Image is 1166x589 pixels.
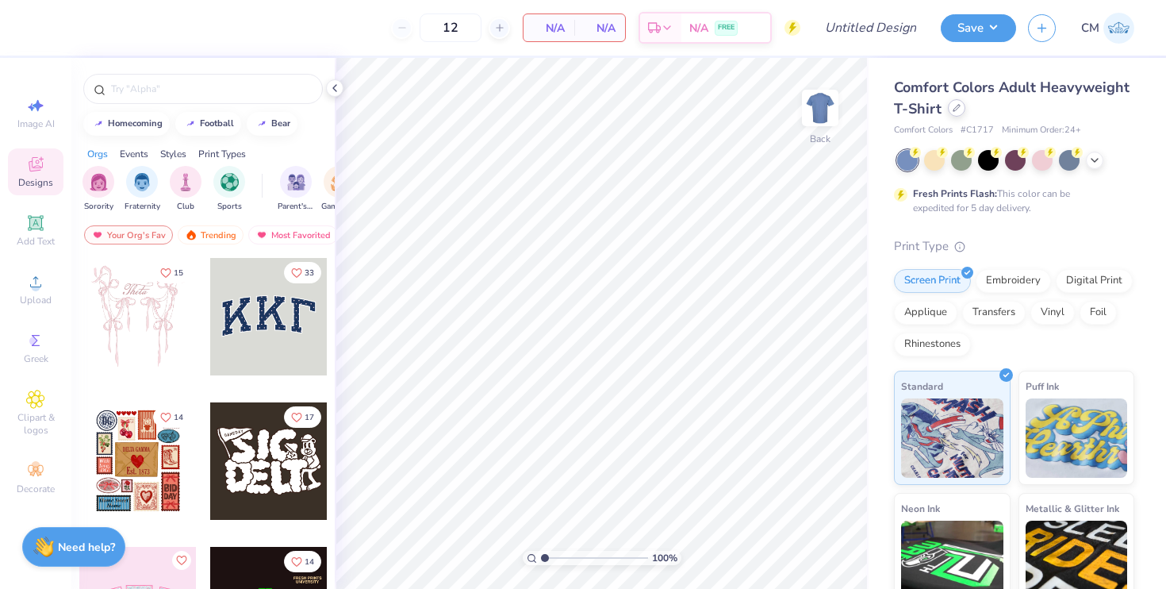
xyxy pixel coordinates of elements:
div: Events [120,147,148,161]
span: Designs [18,176,53,189]
button: filter button [278,166,314,213]
div: filter for Parent's Weekend [278,166,314,213]
span: Add Text [17,235,55,248]
span: Fraternity [125,201,160,213]
img: Camryn Michael [1103,13,1134,44]
input: – – [420,13,481,42]
span: Parent's Weekend [278,201,314,213]
img: Sports Image [221,173,239,191]
div: Orgs [87,147,108,161]
button: homecoming [83,112,170,136]
span: Comfort Colors Adult Heavyweight T-Shirt [894,78,1130,118]
img: Sorority Image [90,173,108,191]
div: filter for Sorority [82,166,114,213]
img: Parent's Weekend Image [287,173,305,191]
span: N/A [533,20,565,37]
div: bear [271,119,290,128]
div: Embroidery [976,269,1051,293]
span: N/A [689,20,708,37]
div: football [200,119,234,128]
div: Trending [178,225,244,244]
div: filter for Sports [213,166,245,213]
button: Like [284,262,321,283]
span: Club [177,201,194,213]
button: Save [941,14,1016,42]
img: Club Image [177,173,194,191]
span: CM [1081,19,1099,37]
div: Foil [1080,301,1117,325]
div: Applique [894,301,957,325]
span: 17 [305,414,314,422]
span: FREE [718,22,735,33]
button: filter button [321,166,358,213]
input: Try "Alpha" [109,81,313,97]
span: Clipart & logos [8,411,63,437]
div: Print Type [894,237,1134,256]
input: Untitled Design [812,12,929,44]
div: Back [810,132,830,146]
span: Neon Ink [901,500,940,517]
div: Styles [160,147,186,161]
div: Print Types [198,147,246,161]
div: Transfers [962,301,1026,325]
div: Your Org's Fav [84,225,173,244]
div: This color can be expedited for 5 day delivery. [913,187,1108,215]
div: Rhinestones [894,333,971,356]
span: Image AI [17,117,55,130]
button: filter button [82,166,114,213]
button: filter button [125,166,160,213]
span: Sorority [84,201,113,213]
div: filter for Club [170,166,201,213]
span: Standard [901,378,943,395]
button: Like [284,551,321,572]
a: CM [1081,13,1134,44]
button: filter button [170,166,201,213]
img: Back [804,92,836,124]
img: trending.gif [185,229,198,241]
button: Like [153,406,190,428]
img: Fraternity Image [133,173,151,191]
span: Sports [217,201,242,213]
span: Metallic & Glitter Ink [1026,500,1119,517]
img: trend_line.gif [184,119,197,129]
strong: Need help? [58,540,115,555]
span: Decorate [17,483,55,495]
strong: Fresh Prints Flash: [913,187,997,200]
div: Screen Print [894,269,971,293]
span: N/A [584,20,616,37]
button: Like [284,406,321,428]
div: Vinyl [1030,301,1075,325]
button: Like [172,551,191,570]
span: 14 [305,558,314,566]
button: Like [153,262,190,283]
div: filter for Game Day [321,166,358,213]
div: homecoming [108,119,163,128]
span: Comfort Colors [894,124,953,137]
button: bear [247,112,297,136]
span: 100 % [652,551,677,565]
div: Digital Print [1056,269,1133,293]
img: trend_line.gif [92,119,105,129]
div: filter for Fraternity [125,166,160,213]
img: most_fav.gif [91,229,104,241]
span: Greek [24,352,48,365]
span: 14 [174,414,183,422]
span: Puff Ink [1026,378,1059,395]
span: Minimum Order: 24 + [1002,124,1081,137]
span: 33 [305,269,314,277]
span: Game Day [321,201,358,213]
img: Game Day Image [331,173,349,191]
img: most_fav.gif [255,229,268,241]
button: football [175,112,241,136]
span: Upload [20,294,52,306]
button: filter button [213,166,245,213]
img: Standard [901,398,1003,478]
div: Most Favorited [248,225,338,244]
img: trend_line.gif [255,119,268,129]
span: # C1717 [961,124,994,137]
img: Puff Ink [1026,398,1128,478]
span: 15 [174,269,183,277]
